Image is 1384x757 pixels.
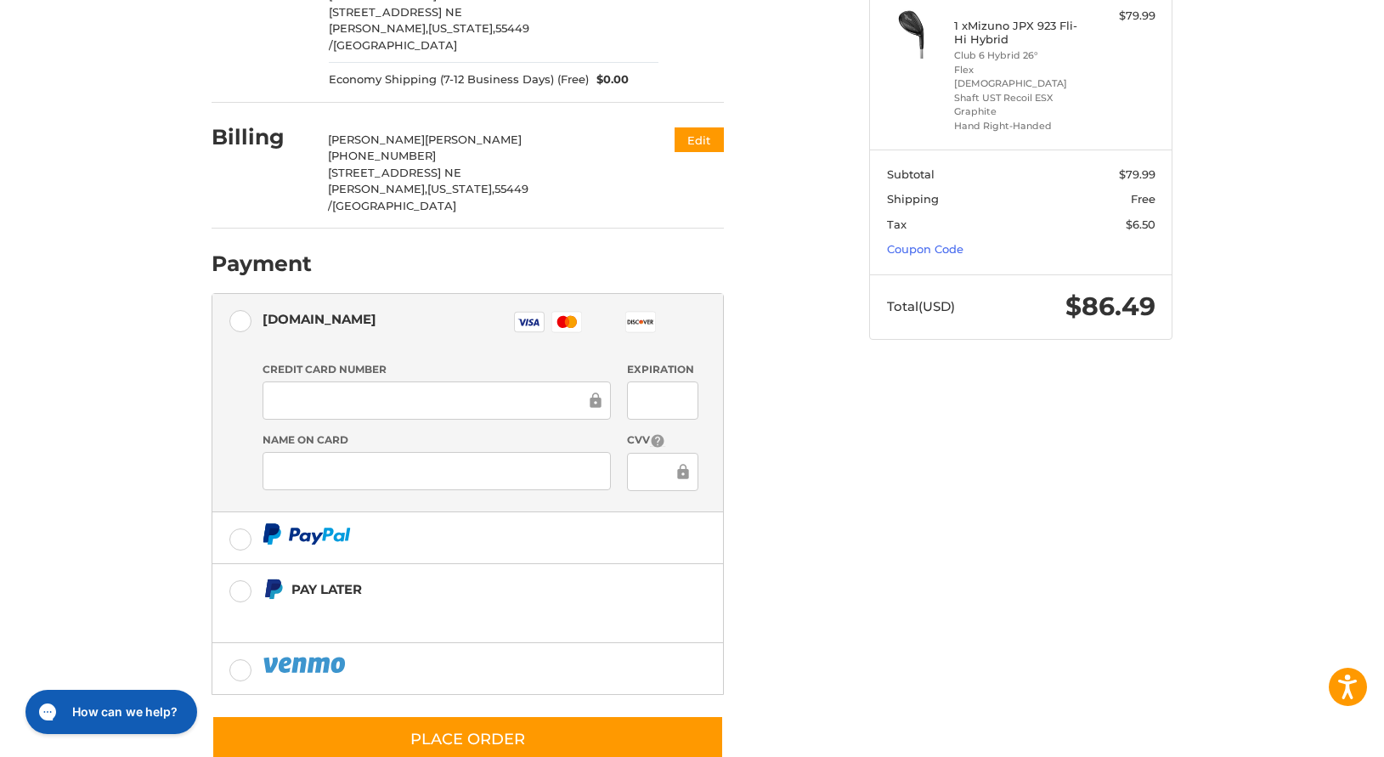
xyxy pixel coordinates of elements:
[425,133,522,146] span: [PERSON_NAME]
[328,149,436,162] span: [PHONE_NUMBER]
[328,166,461,179] span: [STREET_ADDRESS] NE
[263,305,376,333] div: [DOMAIN_NAME]
[1126,217,1155,231] span: $6.50
[1119,167,1155,181] span: $79.99
[263,607,618,622] iframe: PayPal Message 1
[329,21,428,35] span: [PERSON_NAME],
[627,432,698,449] label: CVV
[17,684,203,740] iframe: Gorgias live chat messenger
[329,21,529,52] span: 55449 /
[887,192,939,206] span: Shipping
[212,251,312,277] h2: Payment
[328,182,427,195] span: [PERSON_NAME],
[328,133,425,146] span: [PERSON_NAME]
[954,19,1084,47] h4: 1 x Mizuno JPX 923 Fli-Hi Hybrid
[589,71,630,88] span: $0.00
[263,654,349,675] img: PayPal icon
[627,362,698,377] label: Expiration
[427,182,494,195] span: [US_STATE],
[333,38,457,52] span: [GEOGRAPHIC_DATA]
[954,119,1084,133] li: Hand Right-Handed
[212,124,311,150] h2: Billing
[887,167,935,181] span: Subtotal
[887,242,963,256] a: Coupon Code
[291,575,617,603] div: Pay Later
[887,217,907,231] span: Tax
[887,298,955,314] span: Total (USD)
[428,21,495,35] span: [US_STATE],
[263,579,284,600] img: Pay Later icon
[328,182,528,212] span: 55449 /
[263,432,611,448] label: Name on Card
[329,71,589,88] span: Economy Shipping (7-12 Business Days) (Free)
[263,362,611,377] label: Credit Card Number
[1088,8,1155,25] div: $79.99
[329,5,462,19] span: [STREET_ADDRESS] NE
[954,48,1084,63] li: Club 6 Hybrid 26°
[1065,291,1155,322] span: $86.49
[332,199,456,212] span: [GEOGRAPHIC_DATA]
[675,127,724,152] button: Edit
[263,523,351,545] img: PayPal icon
[954,91,1084,119] li: Shaft UST Recoil ESX Graphite
[1131,192,1155,206] span: Free
[954,63,1084,91] li: Flex [DEMOGRAPHIC_DATA]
